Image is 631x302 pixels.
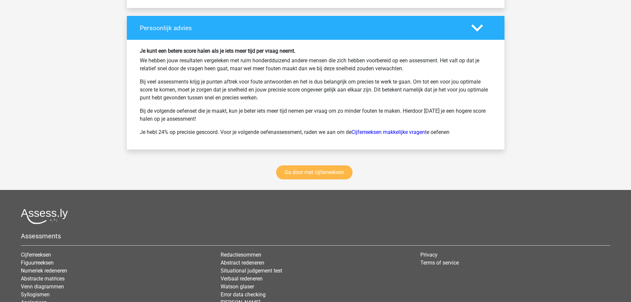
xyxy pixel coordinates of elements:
h6: Je kunt een betere score halen als je iets meer tijd per vraag neemt. [140,48,492,54]
a: Syllogismen [21,291,50,298]
a: Verbaal redeneren [221,275,263,282]
a: Privacy [420,252,438,258]
h5: Assessments [21,232,610,240]
p: Bij veel assessments krijg je punten aftrek voor foute antwoorden en het is dus belangrijk om pre... [140,78,492,102]
p: Je hebt 24% op precisie gescoord. Voor je volgende oefenassessment, raden we aan om de te oefenen [140,128,492,136]
a: Cijferreeksen [21,252,51,258]
a: Watson glaser [221,283,254,290]
a: Numeriek redeneren [21,268,67,274]
a: Abstract redeneren [221,260,264,266]
h4: Persoonlijk advies [140,24,461,32]
a: Figuurreeksen [21,260,54,266]
a: Terms of service [420,260,459,266]
p: We hebben jouw resultaten vergeleken met ruim honderdduizend andere mensen die zich hebben voorbe... [140,57,492,73]
a: Situational judgement test [221,268,282,274]
a: Venn diagrammen [21,283,64,290]
a: Ga door met cijferreeksen [276,165,352,179]
a: Error data checking [221,291,266,298]
a: Cijferreeksen makkelijke vragen [351,129,425,135]
a: Abstracte matrices [21,275,65,282]
p: Bij de volgende oefenset die je maakt, kun je beter iets meer tijd nemen per vraag om zo minder f... [140,107,492,123]
img: Assessly logo [21,209,68,224]
a: Redactiesommen [221,252,261,258]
